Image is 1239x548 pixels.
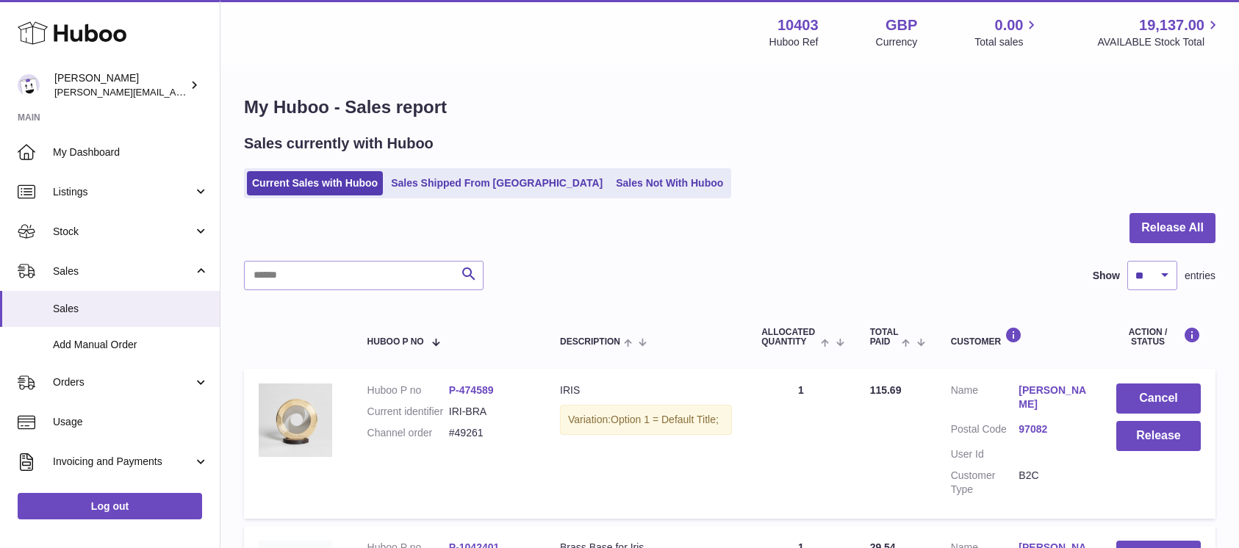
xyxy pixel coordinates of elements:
[951,422,1019,440] dt: Postal Code
[53,225,193,239] span: Stock
[560,405,732,435] div: Variation:
[53,415,209,429] span: Usage
[1097,35,1221,49] span: AVAILABLE Stock Total
[53,264,193,278] span: Sales
[53,302,209,316] span: Sales
[54,71,187,99] div: [PERSON_NAME]
[244,134,434,154] h2: Sales currently with Huboo
[1019,422,1087,436] a: 97082
[951,383,1019,415] dt: Name
[886,15,917,35] strong: GBP
[449,405,531,419] dd: IRI-BRA
[449,426,531,440] dd: #49261
[560,383,732,397] div: IRIS
[769,35,819,49] div: Huboo Ref
[53,455,193,469] span: Invoicing and Payments
[1130,213,1215,243] button: Release All
[367,405,449,419] dt: Current identifier
[18,493,202,519] a: Log out
[53,145,209,159] span: My Dashboard
[876,35,918,49] div: Currency
[1116,421,1201,451] button: Release
[747,369,855,518] td: 1
[18,74,40,96] img: keval@makerscabinet.com
[367,383,449,397] dt: Huboo P no
[1019,383,1087,411] a: [PERSON_NAME]
[974,15,1040,49] a: 0.00 Total sales
[974,35,1040,49] span: Total sales
[761,328,817,347] span: ALLOCATED Quantity
[367,426,449,440] dt: Channel order
[1097,15,1221,49] a: 19,137.00 AVAILABLE Stock Total
[611,171,728,195] a: Sales Not With Huboo
[53,375,193,389] span: Orders
[53,185,193,199] span: Listings
[611,414,719,425] span: Option 1 = Default Title;
[449,384,494,396] a: P-474589
[1139,15,1204,35] span: 19,137.00
[53,338,209,352] span: Add Manual Order
[259,383,332,457] img: MC_Iris_Packshot_Lead-1.jpg
[54,86,295,98] span: [PERSON_NAME][EMAIL_ADDRESS][DOMAIN_NAME]
[870,384,902,396] span: 115.69
[247,171,383,195] a: Current Sales with Huboo
[1093,269,1120,283] label: Show
[367,337,424,347] span: Huboo P no
[1116,327,1201,347] div: Action / Status
[1185,269,1215,283] span: entries
[951,327,1087,347] div: Customer
[1116,383,1201,414] button: Cancel
[777,15,819,35] strong: 10403
[244,95,1215,119] h1: My Huboo - Sales report
[951,469,1019,497] dt: Customer Type
[995,15,1024,35] span: 0.00
[560,337,620,347] span: Description
[870,328,899,347] span: Total paid
[386,171,608,195] a: Sales Shipped From [GEOGRAPHIC_DATA]
[951,447,1019,461] dt: User Id
[1019,469,1087,497] dd: B2C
